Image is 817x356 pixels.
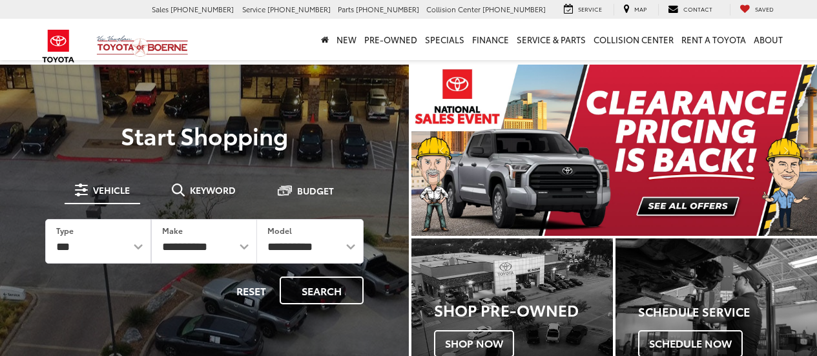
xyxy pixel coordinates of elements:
label: Model [267,225,292,236]
span: Map [634,5,646,13]
button: Click to view next picture. [756,90,817,210]
span: Vehicle [93,185,130,194]
a: Rent a Toyota [677,19,750,60]
label: Make [162,225,183,236]
span: Parts [338,4,354,14]
h3: Shop Pre-Owned [434,301,613,318]
p: Start Shopping [27,122,382,148]
a: Collision Center [590,19,677,60]
a: About [750,19,787,60]
button: Reset [225,277,277,304]
a: Map [614,4,656,16]
img: Vic Vaughan Toyota of Boerne [96,35,189,58]
button: Search [280,277,364,304]
a: Pre-Owned [360,19,421,60]
span: [PHONE_NUMBER] [356,4,419,14]
a: Specials [421,19,468,60]
span: [PHONE_NUMBER] [482,4,546,14]
span: [PHONE_NUMBER] [171,4,234,14]
span: [PHONE_NUMBER] [267,4,331,14]
a: Service [554,4,612,16]
span: Service [578,5,602,13]
a: My Saved Vehicles [730,4,783,16]
span: Keyword [190,185,236,194]
a: Finance [468,19,513,60]
img: Toyota [34,25,83,67]
span: Collision Center [426,4,481,14]
span: Contact [683,5,712,13]
span: Service [242,4,265,14]
a: Service & Parts: Opens in a new tab [513,19,590,60]
button: Click to view previous picture. [411,90,472,210]
span: Sales [152,4,169,14]
span: Saved [755,5,774,13]
a: Contact [658,4,722,16]
a: New [333,19,360,60]
label: Type [56,225,74,236]
h4: Schedule Service [638,306,817,319]
a: Home [317,19,333,60]
span: Budget [297,186,334,195]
